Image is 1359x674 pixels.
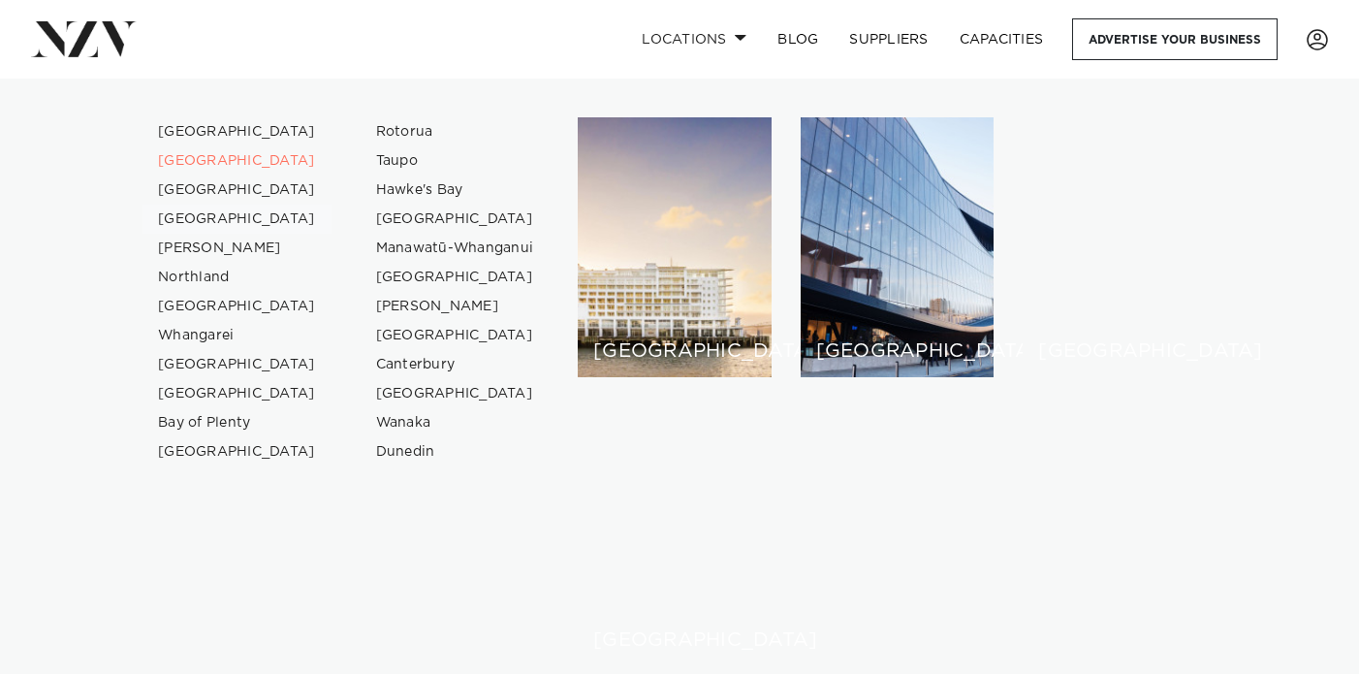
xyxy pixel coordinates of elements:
a: [GEOGRAPHIC_DATA] [142,350,332,379]
a: [GEOGRAPHIC_DATA] [142,117,332,146]
a: Wellington venues [GEOGRAPHIC_DATA] [801,117,995,377]
a: Hawke's Bay [361,176,550,205]
a: [GEOGRAPHIC_DATA] [142,176,332,205]
a: Christchurch venues [GEOGRAPHIC_DATA] [1023,117,1217,377]
h6: [GEOGRAPHIC_DATA] [593,630,756,651]
a: Dunedin [361,437,550,466]
a: Queenstown venues [GEOGRAPHIC_DATA] [578,406,772,666]
a: Auckland venues [GEOGRAPHIC_DATA] [578,117,772,377]
a: Taupo [361,146,550,176]
a: [GEOGRAPHIC_DATA] [142,437,332,466]
h6: [GEOGRAPHIC_DATA] [816,341,979,362]
a: Whangarei [142,321,332,350]
a: [GEOGRAPHIC_DATA] [142,205,332,234]
a: SUPPLIERS [834,18,943,60]
a: [GEOGRAPHIC_DATA] [142,146,332,176]
a: [PERSON_NAME] [361,292,550,321]
a: Wanaka [361,408,550,437]
h6: [GEOGRAPHIC_DATA] [593,341,756,362]
a: [GEOGRAPHIC_DATA] [361,379,550,408]
a: [GEOGRAPHIC_DATA] [142,379,332,408]
a: Locations [626,18,762,60]
a: Manawatū-Whanganui [361,234,550,263]
a: Canterbury [361,350,550,379]
a: BLOG [762,18,834,60]
a: [GEOGRAPHIC_DATA] [361,321,550,350]
img: nzv-logo.png [31,21,137,56]
a: [PERSON_NAME] [142,234,332,263]
h6: [GEOGRAPHIC_DATA] [1038,341,1201,362]
a: Bay of Plenty [142,408,332,437]
a: [GEOGRAPHIC_DATA] [361,263,550,292]
a: Advertise your business [1072,18,1278,60]
a: Capacities [944,18,1059,60]
a: Northland [142,263,332,292]
a: [GEOGRAPHIC_DATA] [142,292,332,321]
a: Rotorua [361,117,550,146]
a: [GEOGRAPHIC_DATA] [361,205,550,234]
